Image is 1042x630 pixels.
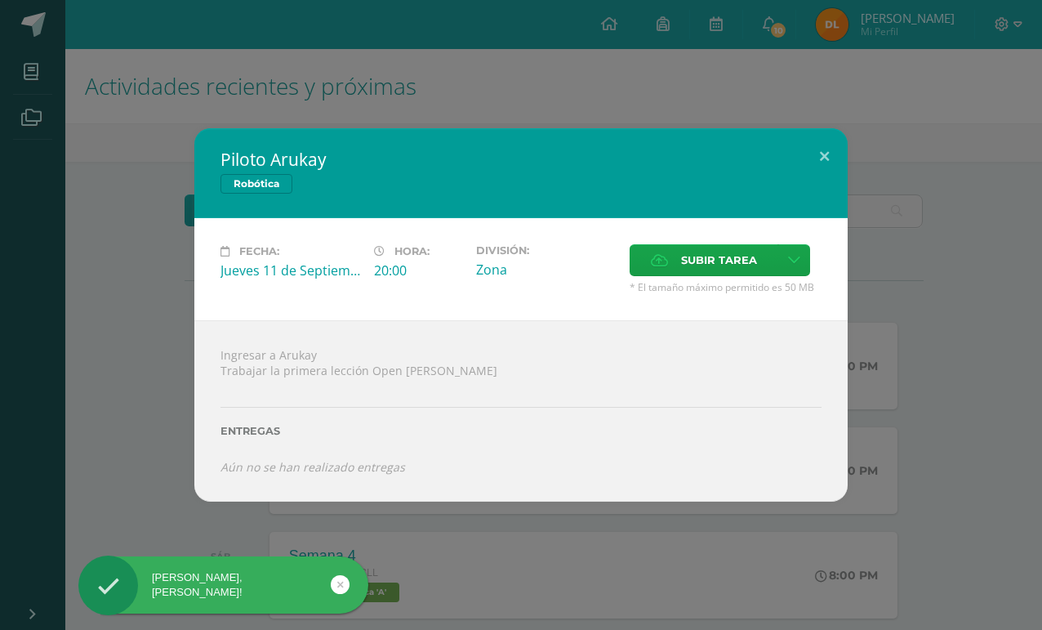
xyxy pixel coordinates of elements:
[220,174,292,194] span: Robótica
[476,244,617,257] label: División:
[220,425,822,437] label: Entregas
[239,245,279,257] span: Fecha:
[630,280,822,294] span: * El tamaño máximo permitido es 50 MB
[681,245,757,275] span: Subir tarea
[394,245,430,257] span: Hora:
[476,261,617,279] div: Zona
[801,128,848,184] button: Close (Esc)
[220,261,361,279] div: Jueves 11 de Septiembre
[220,148,822,171] h2: Piloto Arukay
[220,459,405,475] i: Aún no se han realizado entregas
[78,570,368,600] div: [PERSON_NAME], [PERSON_NAME]!
[374,261,463,279] div: 20:00
[194,320,848,501] div: Ingresar a Arukay Trabajar la primera lección Open [PERSON_NAME]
